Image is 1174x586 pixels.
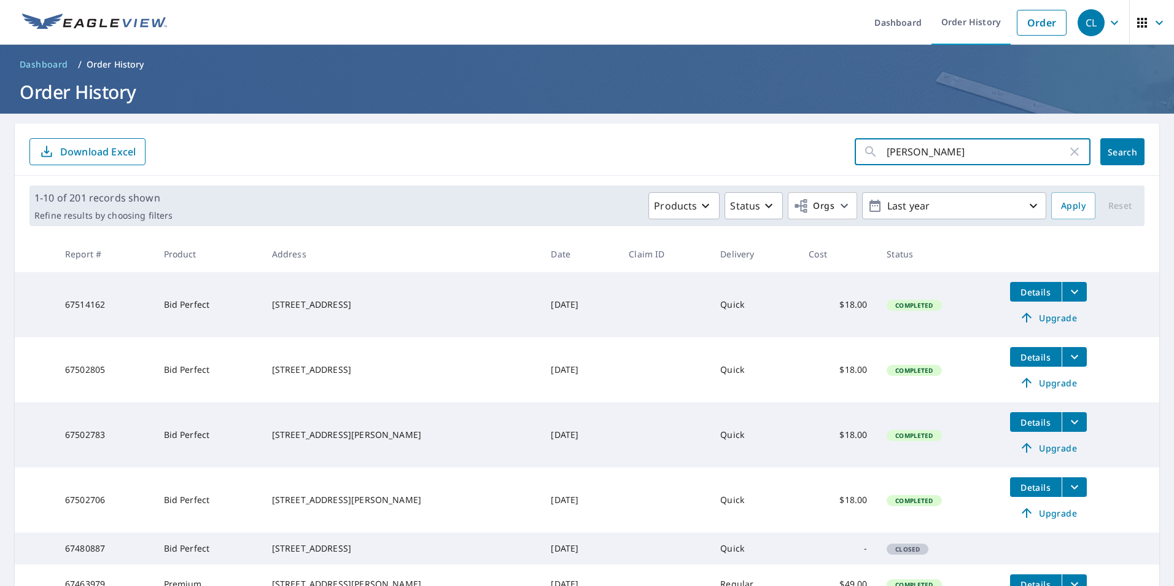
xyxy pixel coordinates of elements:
[1010,347,1062,367] button: detailsBtn-67502805
[154,467,262,533] td: Bid Perfect
[22,14,167,32] img: EV Logo
[1062,347,1087,367] button: filesDropdownBtn-67502805
[1100,138,1145,165] button: Search
[1017,482,1054,493] span: Details
[1017,440,1079,455] span: Upgrade
[788,192,857,219] button: Orgs
[1010,438,1087,458] a: Upgrade
[272,542,532,555] div: [STREET_ADDRESS]
[799,236,877,272] th: Cost
[648,192,720,219] button: Products
[799,467,877,533] td: $18.00
[1010,503,1087,523] a: Upgrade
[888,431,940,440] span: Completed
[1017,351,1054,363] span: Details
[55,337,154,402] td: 67502805
[799,272,877,337] td: $18.00
[1061,198,1086,214] span: Apply
[888,366,940,375] span: Completed
[710,272,799,337] td: Quick
[541,467,619,533] td: [DATE]
[541,337,619,402] td: [DATE]
[541,533,619,565] td: [DATE]
[1017,375,1079,390] span: Upgrade
[60,145,136,158] p: Download Excel
[541,236,619,272] th: Date
[272,299,532,311] div: [STREET_ADDRESS]
[1010,477,1062,497] button: detailsBtn-67502706
[154,533,262,565] td: Bid Perfect
[55,467,154,533] td: 67502706
[154,337,262,402] td: Bid Perfect
[15,79,1159,104] h1: Order History
[1062,412,1087,432] button: filesDropdownBtn-67502783
[262,236,542,272] th: Address
[888,301,940,310] span: Completed
[862,192,1046,219] button: Last year
[20,58,68,71] span: Dashboard
[29,138,146,165] button: Download Excel
[1062,282,1087,302] button: filesDropdownBtn-67514162
[541,402,619,467] td: [DATE]
[725,192,783,219] button: Status
[793,198,834,214] span: Orgs
[154,402,262,467] td: Bid Perfect
[55,272,154,337] td: 67514162
[1010,412,1062,432] button: detailsBtn-67502783
[34,210,173,221] p: Refine results by choosing filters
[654,198,697,213] p: Products
[888,496,940,505] span: Completed
[619,236,710,272] th: Claim ID
[710,467,799,533] td: Quick
[1017,10,1067,36] a: Order
[1110,146,1135,158] span: Search
[272,364,532,376] div: [STREET_ADDRESS]
[87,58,144,71] p: Order History
[887,135,1067,169] input: Address, Report #, Claim ID, etc.
[55,402,154,467] td: 67502783
[710,402,799,467] td: Quick
[154,236,262,272] th: Product
[1010,373,1087,393] a: Upgrade
[55,533,154,565] td: 67480887
[154,272,262,337] td: Bid Perfect
[882,195,1026,217] p: Last year
[877,236,1000,272] th: Status
[78,57,82,72] li: /
[272,429,532,441] div: [STREET_ADDRESS][PERSON_NAME]
[1017,416,1054,428] span: Details
[1010,282,1062,302] button: detailsBtn-67514162
[272,494,532,506] div: [STREET_ADDRESS][PERSON_NAME]
[799,402,877,467] td: $18.00
[888,545,927,553] span: Closed
[710,337,799,402] td: Quick
[1017,310,1079,325] span: Upgrade
[1078,9,1105,36] div: CL
[1017,506,1079,520] span: Upgrade
[710,236,799,272] th: Delivery
[1051,192,1095,219] button: Apply
[1010,308,1087,327] a: Upgrade
[15,55,1159,74] nav: breadcrumb
[799,533,877,565] td: -
[1062,477,1087,497] button: filesDropdownBtn-67502706
[34,190,173,205] p: 1-10 of 201 records shown
[15,55,73,74] a: Dashboard
[730,198,760,213] p: Status
[1017,286,1054,298] span: Details
[55,236,154,272] th: Report #
[799,337,877,402] td: $18.00
[541,272,619,337] td: [DATE]
[710,533,799,565] td: Quick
